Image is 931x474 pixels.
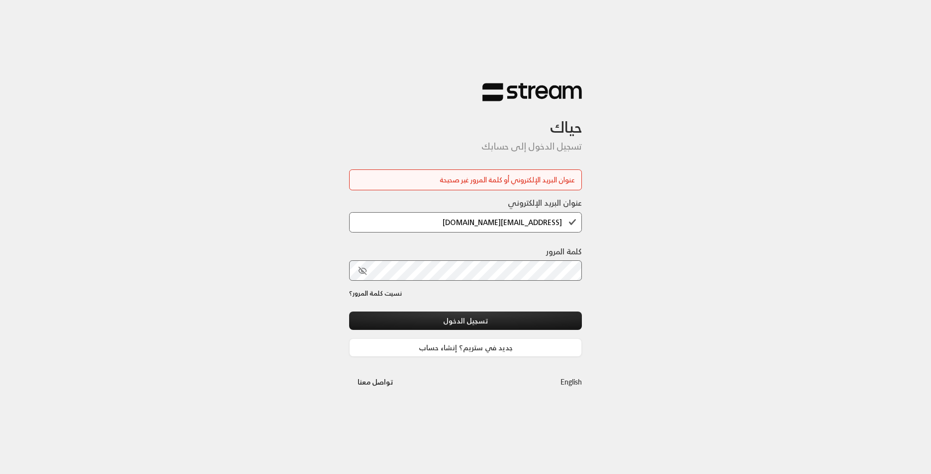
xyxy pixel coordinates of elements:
button: toggle password visibility [354,262,371,279]
label: كلمة المرور [546,245,582,257]
a: تواصل معنا [349,376,401,388]
img: Stream Logo [482,82,582,102]
a: English [560,373,582,391]
div: عنوان البريد الإلكتروني أو كلمة المرور غير صحيحة [356,175,575,185]
a: جديد في ستريم؟ إنشاء حساب [349,338,582,357]
button: تواصل معنا [349,373,401,391]
a: نسيت كلمة المرور؟ [349,289,402,299]
label: عنوان البريد الإلكتروني [508,197,582,209]
button: تسجيل الدخول [349,312,582,330]
input: اكتب بريدك الإلكتروني هنا [349,212,582,233]
h5: تسجيل الدخول إلى حسابك [349,141,582,152]
h3: حياك [349,102,582,136]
